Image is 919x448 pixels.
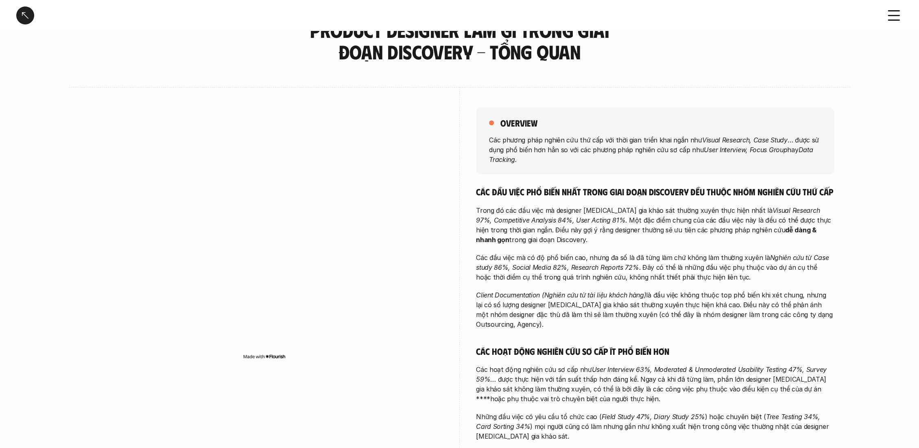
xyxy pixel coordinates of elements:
[476,254,831,271] em: Nghiên cứu từ Case study 86%, Social Media 82%, Research Reports 72%
[476,291,646,299] em: Client Documentation (Nghiên cứu từ tài liệu khách hàng)
[243,353,286,360] img: Made with Flourish
[500,117,537,129] h5: overview
[287,20,633,63] h3: Product Designer làm gì trong giai đoạn Discovery - Tổng quan
[476,205,834,245] p: Trong đó các đầu việc mà designer [MEDICAL_DATA] gia khảo sát thường xuyên thực hiện nhất là . Mộ...
[476,365,834,404] p: Các hoạt động nghiên cứu sơ cấp như … được thực hiện với tần suất thấp hơn đáng kể. Ngay cả khi đ...
[476,253,834,282] p: Các đầu việc mà có độ phổ biến cao, nhưng đa số là đã từng làm chứ không làm thường xuyên là . Đâ...
[702,135,788,144] em: Visual Research, Case Study
[476,206,822,224] em: Visual Research 97%, Competitive Analysis 84%, User Acting 81%
[476,186,834,197] h5: Các đầu việc phổ biến nhất trong giai đoạn Discovery đều thuộc nhóm nghiên cứu thứ cấp
[85,107,443,352] iframe: Interactive or visual content
[476,365,828,383] em: User Interview 63%, Moderated & Unmoderated Usability Testing 47%, Survey 59%
[601,413,705,421] em: Field Study 47%, Diary Study 25%
[476,345,834,357] h5: Các hoạt động nghiên cứu sơ cấp ít phổ biến hơn
[489,135,821,164] p: Các phương pháp nghiên cứu thứ cấp với thời gian triển khai ngắn như … được sử dụng phổ biến hơn ...
[476,226,818,244] strong: dễ dàng & nhanh gọn
[476,290,834,329] p: là đầu việc không thuộc top phổ biến khi xét chung, nhưng lại có số lượng designer [MEDICAL_DATA]...
[704,145,787,153] em: User Interview, Focus Group
[476,412,834,441] p: Những đầu việc có yêu cầu tổ chức cao ( ) hoặc chuyên biệt ( ) mọi người cũng có làm nhưng gần nh...
[489,145,815,163] em: Data Tracking.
